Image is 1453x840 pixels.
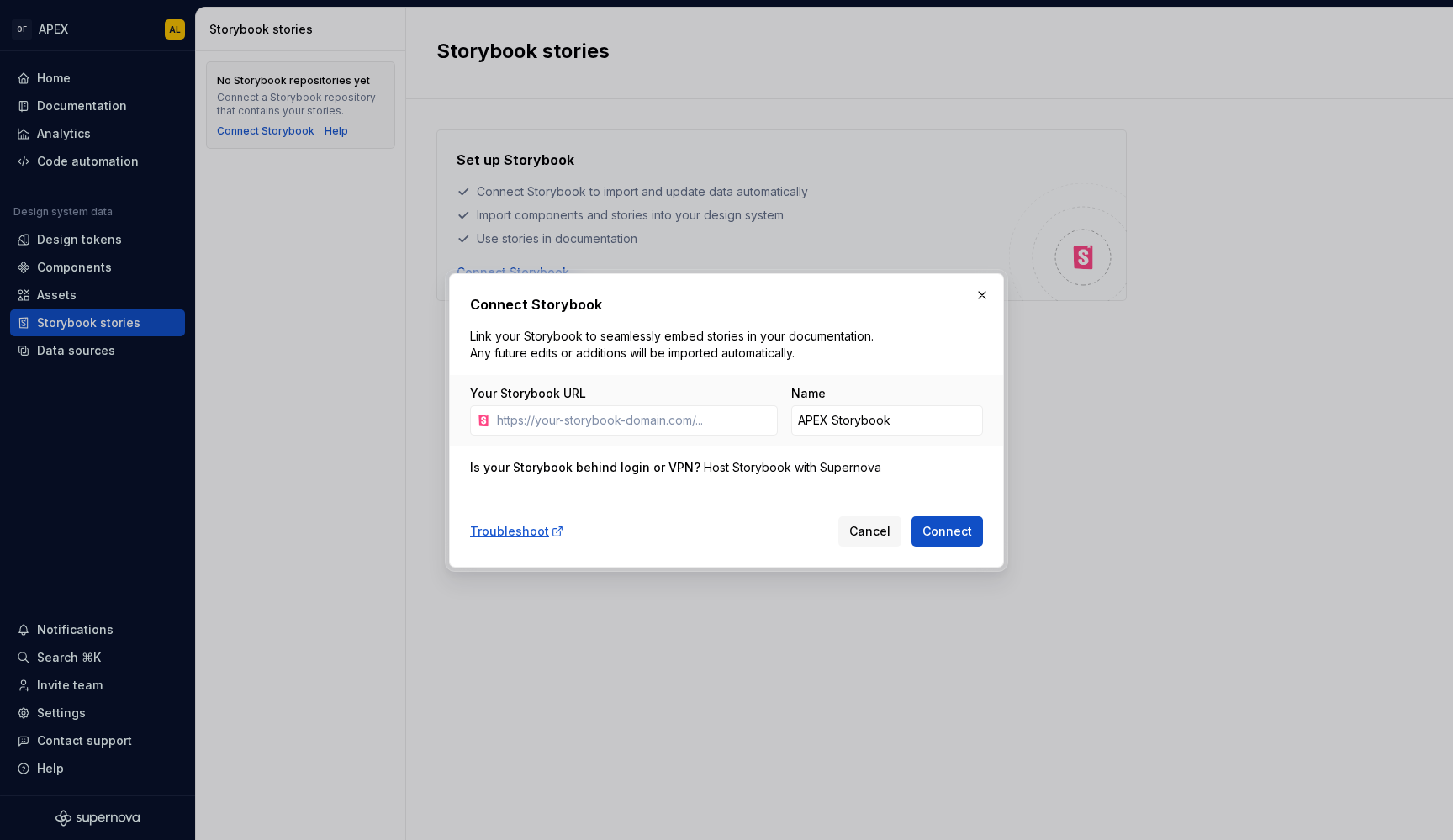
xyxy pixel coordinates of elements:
[470,459,700,476] div: Is your Storybook behind login or VPN?
[838,516,901,547] button: Cancel
[470,523,564,540] a: Troubleshoot
[849,523,890,540] span: Cancel
[704,459,881,476] a: Host Storybook with Supernova
[911,516,983,547] button: Connect
[791,385,826,402] label: Name
[922,523,972,540] span: Connect
[470,328,880,362] p: Link your Storybook to seamlessly embed stories in your documentation. Any future edits or additi...
[470,385,586,402] label: Your Storybook URL
[791,405,983,436] input: Custom Storybook Name
[490,405,778,436] input: https://your-storybook-domain.com/...
[470,294,983,314] h2: Connect Storybook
